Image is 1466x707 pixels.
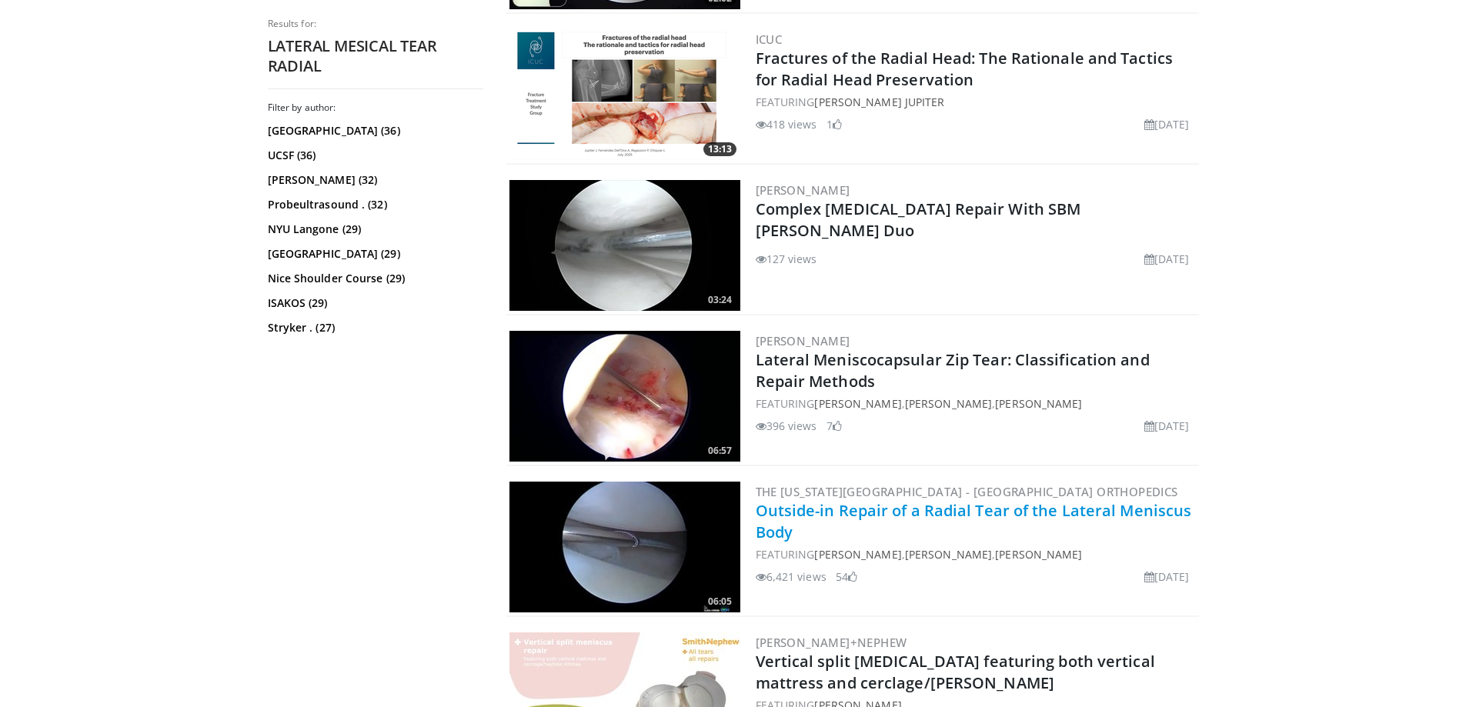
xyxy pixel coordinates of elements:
li: [DATE] [1144,418,1190,434]
a: The [US_STATE][GEOGRAPHIC_DATA] - [GEOGRAPHIC_DATA] Orthopedics [756,484,1178,499]
a: 13:13 [509,29,740,160]
a: Lateral Meniscocapsular Zip Tear: Classification and Repair Methods [756,349,1150,392]
a: [PERSON_NAME] [814,547,901,562]
li: [DATE] [1144,569,1190,585]
div: FEATURING [756,94,1196,110]
img: d40ea568-621d-4744-8439-ce5a6fc8f2ac.300x170_q85_crop-smart_upscale.jpg [509,331,740,462]
span: 06:57 [703,444,736,458]
span: 06:05 [703,595,736,609]
li: 6,421 views [756,569,827,585]
a: [PERSON_NAME] [814,396,901,411]
a: [GEOGRAPHIC_DATA] (36) [268,123,479,138]
a: Nice Shoulder Course (29) [268,271,479,286]
img: 5c50dd53-e53b-454a-87a4-92858b63ad6f.300x170_q85_crop-smart_upscale.jpg [509,482,740,612]
a: Complex [MEDICAL_DATA] Repair With SBM [PERSON_NAME] Duo [756,198,1081,241]
li: 418 views [756,116,817,132]
h2: LATERAL MESICAL TEAR RADIAL [268,36,483,76]
a: 03:24 [509,180,740,311]
a: [PERSON_NAME] [756,333,850,348]
a: [PERSON_NAME] [905,547,992,562]
li: [DATE] [1144,116,1190,132]
a: UCSF (36) [268,148,479,163]
a: 06:05 [509,482,740,612]
a: NYU Langone (29) [268,222,479,237]
li: 7 [827,418,842,434]
a: ISAKOS (29) [268,295,479,311]
img: bff37d31-2e68-4d49-9ca0-74827d30edbb.300x170_q85_crop-smart_upscale.jpg [509,180,740,311]
div: FEATURING , , [756,546,1196,562]
a: Probeultrasound . (32) [268,197,479,212]
a: Outside-in Repair of a Radial Tear of the Lateral Meniscus Body [756,500,1192,542]
li: 396 views [756,418,817,434]
span: 13:13 [703,142,736,156]
a: Stryker . (27) [268,320,479,335]
a: [PERSON_NAME] [995,547,1082,562]
a: ICUC [756,32,783,47]
li: 1 [827,116,842,132]
a: [PERSON_NAME] [756,182,850,198]
a: [PERSON_NAME] [905,396,992,411]
a: Vertical split [MEDICAL_DATA] featuring both vertical mattress and cerclage/[PERSON_NAME] [756,651,1155,693]
a: Fractures of the Radial Head: The Rationale and Tactics for Radial Head Preservation [756,48,1174,90]
a: [PERSON_NAME] Jupiter [814,95,944,109]
a: [PERSON_NAME] (32) [268,172,479,188]
span: 03:24 [703,293,736,307]
a: [PERSON_NAME] [995,396,1082,411]
div: FEATURING , , [756,395,1196,412]
li: [DATE] [1144,251,1190,267]
a: [GEOGRAPHIC_DATA] (29) [268,246,479,262]
a: 06:57 [509,331,740,462]
h3: Filter by author: [268,102,483,114]
li: 127 views [756,251,817,267]
img: 28bb1a9b-507c-46c6-adf3-732da66a0791.png.300x170_q85_crop-smart_upscale.png [509,29,740,160]
a: [PERSON_NAME]+Nephew [756,635,907,650]
li: 54 [836,569,857,585]
p: Results for: [268,18,483,30]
